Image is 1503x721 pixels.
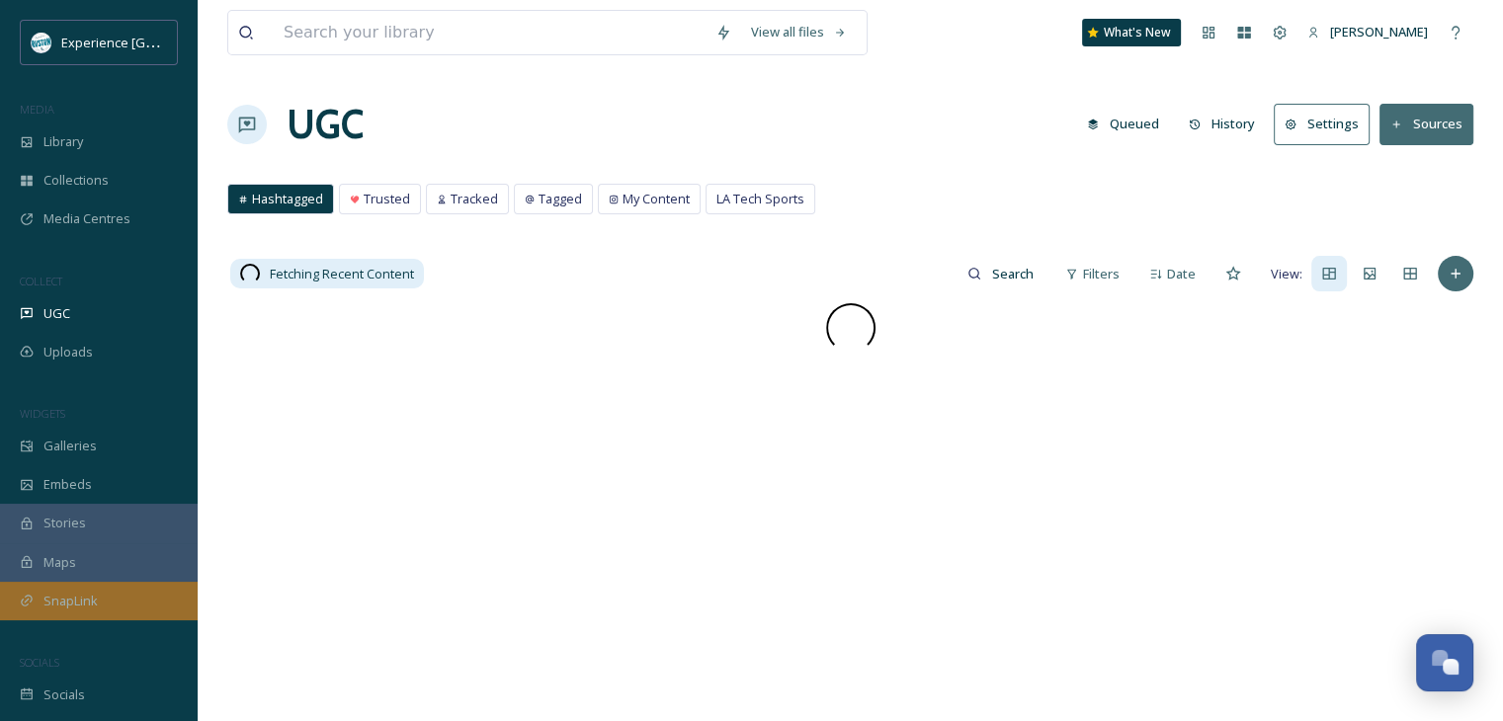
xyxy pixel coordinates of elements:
span: Library [43,132,83,151]
button: Settings [1274,104,1370,144]
span: Filters [1083,265,1120,283]
span: Stories [43,514,86,532]
span: Collections [43,171,109,190]
span: Socials [43,685,85,704]
a: UGC [287,95,364,154]
span: [PERSON_NAME] [1330,23,1428,40]
span: COLLECT [20,274,62,288]
span: Uploads [43,343,93,361]
button: Queued [1077,105,1169,143]
span: LA Tech Sports [716,190,804,208]
input: Search [981,254,1045,293]
img: 24IZHUKKFBA4HCESFN4PRDEIEY.avif [32,33,51,52]
span: WIDGETS [20,406,65,421]
a: Queued [1077,105,1179,143]
span: MEDIA [20,102,54,117]
span: SnapLink [43,592,98,610]
span: Galleries [43,437,97,455]
span: View: [1271,265,1302,283]
span: Fetching Recent Content [270,265,414,283]
a: [PERSON_NAME] [1297,13,1438,51]
span: Maps [43,553,76,572]
span: SOCIALS [20,655,59,670]
span: Experience [GEOGRAPHIC_DATA] [61,33,257,51]
a: Settings [1274,104,1379,144]
span: Embeds [43,475,92,494]
span: Hashtagged [252,190,323,208]
span: Trusted [364,190,410,208]
a: History [1179,105,1275,143]
span: Date [1167,265,1196,283]
span: UGC [43,304,70,323]
span: Tracked [451,190,498,208]
span: My Content [623,190,690,208]
span: Tagged [539,190,582,208]
a: View all files [741,13,857,51]
button: Open Chat [1416,634,1473,691]
input: Search your library [274,11,706,54]
button: History [1179,105,1265,143]
a: What's New [1082,19,1181,46]
button: Sources [1379,104,1473,144]
span: Media Centres [43,209,130,228]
